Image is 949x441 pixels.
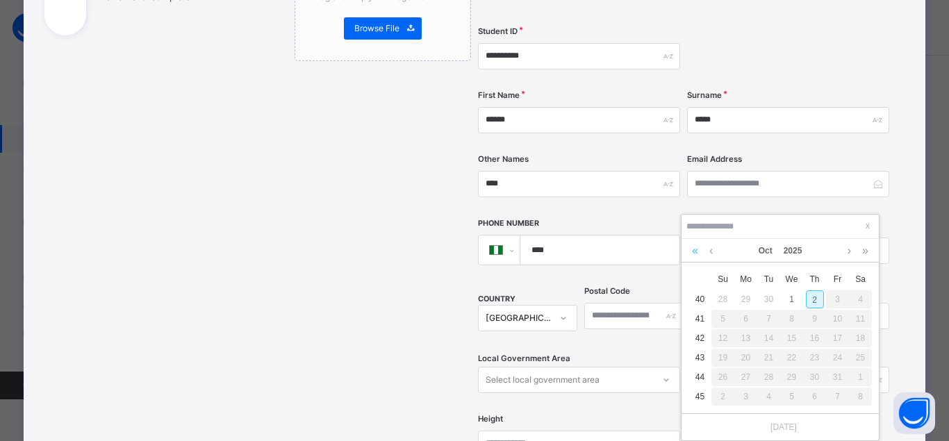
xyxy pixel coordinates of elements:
[849,387,872,406] td: November 8, 2025
[893,392,935,434] button: Open asap
[780,269,803,290] th: Wed
[711,273,734,285] span: Su
[734,269,757,290] th: Mon
[780,329,803,347] div: 15
[688,239,702,263] a: Last year (Control + left)
[688,328,711,348] td: 42
[734,273,757,285] span: Mo
[486,367,600,393] div: Select local government area
[826,273,849,285] span: Fr
[849,349,872,367] div: 25
[826,328,849,348] td: October 17, 2025
[478,218,539,229] label: Phone Number
[486,312,551,324] div: [GEOGRAPHIC_DATA]
[780,349,803,367] div: 22
[478,153,529,165] label: Other Names
[826,388,849,406] div: 7
[849,388,872,406] div: 8
[734,310,757,328] div: 6
[760,290,778,308] div: 30
[780,348,803,367] td: October 22, 2025
[859,239,872,263] a: Next year (Control + right)
[688,387,711,406] td: 45
[711,367,734,387] td: October 26, 2025
[734,328,757,348] td: October 13, 2025
[354,22,399,35] span: Browse File
[757,273,780,285] span: Tu
[757,387,780,406] td: November 4, 2025
[849,310,872,328] div: 11
[803,367,826,387] td: October 30, 2025
[826,290,849,308] div: 3
[711,388,734,406] div: 2
[803,273,826,285] span: Th
[780,368,803,386] div: 29
[734,349,757,367] div: 20
[687,90,722,101] label: Surname
[711,348,734,367] td: October 19, 2025
[849,290,872,309] td: October 4, 2025
[688,367,711,387] td: 44
[478,294,515,303] span: COUNTRY
[711,269,734,290] th: Sun
[734,290,757,309] td: September 29, 2025
[734,388,757,406] div: 3
[826,387,849,406] td: November 7, 2025
[806,290,824,308] div: 2
[826,349,849,367] div: 24
[826,269,849,290] th: Fri
[849,273,872,285] span: Sa
[780,388,803,406] div: 5
[778,239,808,263] a: 2025
[803,348,826,367] td: October 23, 2025
[757,269,780,290] th: Tue
[757,349,780,367] div: 21
[826,368,849,386] div: 31
[478,90,520,101] label: First Name
[849,329,872,347] div: 18
[826,309,849,328] td: October 10, 2025
[780,290,803,309] td: October 1, 2025
[757,388,780,406] div: 4
[688,309,711,328] td: 41
[757,329,780,347] div: 14
[706,239,716,263] a: Previous month (PageUp)
[826,290,849,309] td: October 3, 2025
[711,387,734,406] td: November 2, 2025
[803,329,826,347] div: 16
[584,285,630,297] label: Postal Code
[803,269,826,290] th: Thu
[757,309,780,328] td: October 7, 2025
[753,239,778,263] a: Oct
[478,413,503,425] label: Height
[826,310,849,328] div: 10
[803,290,826,309] td: October 2, 2025
[849,290,872,308] div: 4
[849,367,872,387] td: November 1, 2025
[780,310,803,328] div: 8
[826,329,849,347] div: 17
[711,310,734,328] div: 5
[757,310,780,328] div: 7
[803,368,826,386] div: 30
[783,290,801,308] div: 1
[734,368,757,386] div: 27
[734,309,757,328] td: October 6, 2025
[737,290,755,308] div: 29
[826,348,849,367] td: October 24, 2025
[780,328,803,348] td: October 15, 2025
[688,290,711,309] td: 40
[478,353,570,365] span: Local Government Area
[478,26,518,38] label: Student ID
[757,328,780,348] td: October 14, 2025
[711,329,734,347] div: 12
[711,328,734,348] td: October 12, 2025
[780,309,803,328] td: October 8, 2025
[803,328,826,348] td: October 16, 2025
[734,367,757,387] td: October 27, 2025
[688,348,711,367] td: 43
[803,387,826,406] td: November 6, 2025
[780,387,803,406] td: November 5, 2025
[687,153,742,165] label: Email Address
[757,348,780,367] td: October 21, 2025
